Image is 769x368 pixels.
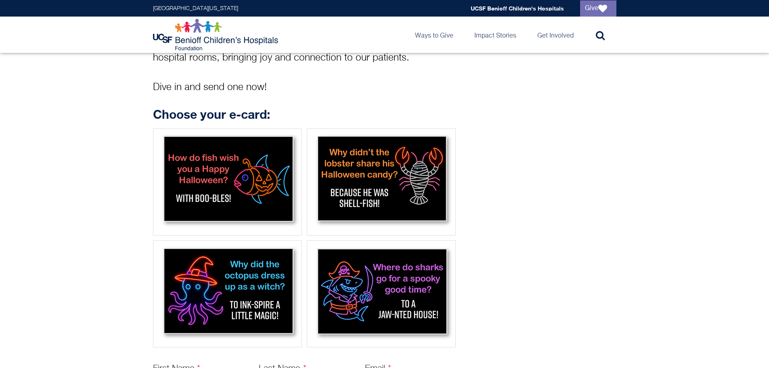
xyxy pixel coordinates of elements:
[153,6,238,11] a: [GEOGRAPHIC_DATA][US_STATE]
[153,19,280,51] img: Logo for UCSF Benioff Children's Hospitals Foundation
[471,5,564,12] a: UCSF Benioff Children's Hospitals
[310,243,453,342] img: Shark
[156,243,299,342] img: Octopus
[307,240,456,347] div: Shark
[409,17,460,53] a: Ways to Give
[580,0,616,17] a: Give
[468,17,523,53] a: Impact Stories
[156,131,299,230] img: Fish
[310,131,453,230] img: Lobster
[153,128,302,236] div: Fish
[531,17,580,53] a: Get Involved
[153,240,302,347] div: Octopus
[153,107,270,122] strong: Choose your e-card:
[307,128,456,236] div: Lobster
